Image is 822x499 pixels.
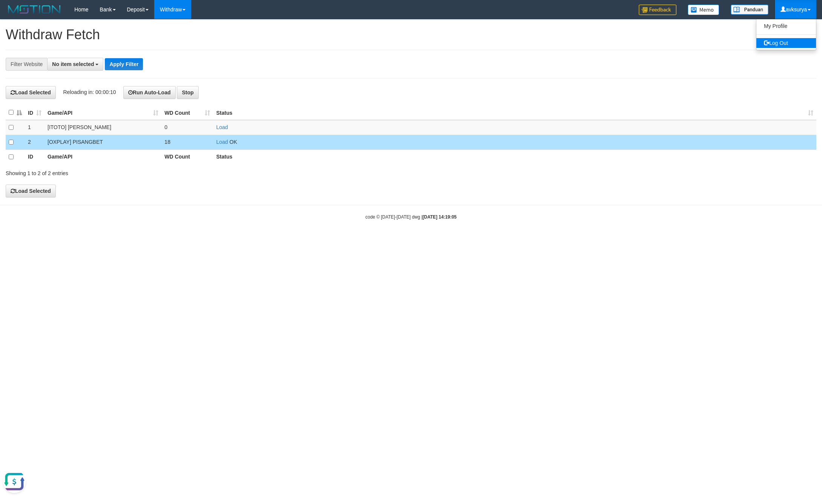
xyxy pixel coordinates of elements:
button: Stop [177,86,198,99]
button: Load Selected [6,86,56,99]
span: 18 [164,139,170,145]
span: No item selected [52,61,94,67]
img: Button%20Memo.svg [688,5,719,15]
button: No item selected [47,58,103,71]
td: 2 [25,135,44,149]
th: Game/API [44,149,161,164]
th: Game/API: activate to sort column ascending [44,105,161,120]
button: Load Selected [6,185,56,197]
span: Reloading in: 00:00:10 [63,89,116,95]
a: My Profile [756,21,816,31]
div: Showing 1 to 2 of 2 entries [6,166,337,177]
img: panduan.png [731,5,768,15]
th: Status [213,149,816,164]
a: Load [216,139,228,145]
h1: Withdraw Fetch [6,27,816,42]
td: [ITOTO] [PERSON_NAME] [44,120,161,135]
th: ID [25,149,44,164]
img: MOTION_logo.png [6,4,63,15]
th: Status: activate to sort column ascending [213,105,816,120]
img: Feedback.jpg [639,5,676,15]
span: 0 [164,124,167,130]
button: Apply Filter [105,58,143,70]
button: Run Auto-Load [123,86,176,99]
strong: [DATE] 14:19:05 [423,214,457,220]
small: code © [DATE]-[DATE] dwg | [365,214,457,220]
td: 1 [25,120,44,135]
a: Log Out [756,38,816,48]
a: Load [216,124,228,130]
th: ID: activate to sort column ascending [25,105,44,120]
span: OK [230,139,237,145]
th: WD Count: activate to sort column ascending [161,105,213,120]
button: Open LiveChat chat widget [3,3,26,26]
div: Filter Website [6,58,47,71]
td: [OXPLAY] PISANGBET [44,135,161,149]
th: WD Count [161,149,213,164]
